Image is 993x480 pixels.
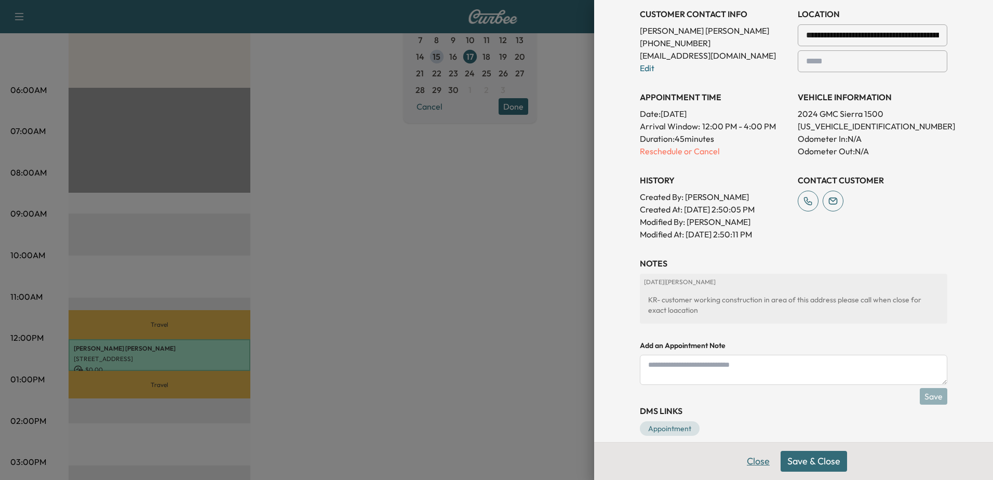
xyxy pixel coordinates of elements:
[640,108,789,120] p: Date: [DATE]
[640,191,789,203] p: Created By : [PERSON_NAME]
[640,216,789,228] p: Modified By : [PERSON_NAME]
[798,132,947,145] p: Odometer In: N/A
[640,405,947,417] h3: DMS Links
[640,49,789,62] p: [EMAIL_ADDRESS][DOMAIN_NAME]
[640,174,789,186] h3: History
[640,91,789,103] h3: APPOINTMENT TIME
[640,340,947,351] h4: Add an Appointment Note
[640,37,789,49] p: [PHONE_NUMBER]
[798,174,947,186] h3: CONTACT CUSTOMER
[640,421,700,436] a: Appointment
[798,8,947,20] h3: LOCATION
[798,108,947,120] p: 2024 GMC Sierra 1500
[740,451,776,472] button: Close
[640,132,789,145] p: Duration: 45 minutes
[640,120,789,132] p: Arrival Window:
[644,290,943,319] div: KR- customer working construction in area of this address please call when close for exact loacation
[644,278,943,286] p: [DATE] | [PERSON_NAME]
[798,145,947,157] p: Odometer Out: N/A
[640,257,947,270] h3: NOTES
[640,228,789,241] p: Modified At : [DATE] 2:50:11 PM
[640,63,654,73] a: Edit
[640,203,789,216] p: Created At : [DATE] 2:50:05 PM
[640,24,789,37] p: [PERSON_NAME] [PERSON_NAME]
[640,145,789,157] p: Reschedule or Cancel
[640,8,789,20] h3: CUSTOMER CONTACT INFO
[798,120,947,132] p: [US_VEHICLE_IDENTIFICATION_NUMBER]
[702,120,776,132] span: 12:00 PM - 4:00 PM
[798,91,947,103] h3: VEHICLE INFORMATION
[781,451,847,472] button: Save & Close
